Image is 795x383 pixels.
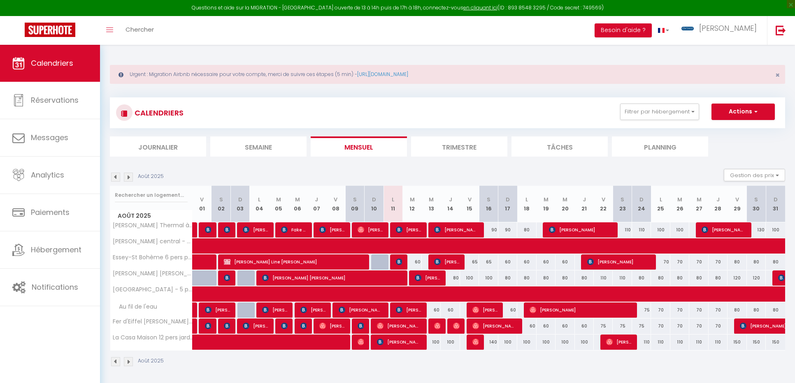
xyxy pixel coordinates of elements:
[651,270,670,286] div: 80
[612,136,708,157] li: Planning
[632,186,651,222] th: 24
[276,196,281,203] abbr: M
[193,186,212,222] th: 01
[651,254,670,270] div: 70
[396,222,421,238] span: [PERSON_NAME]
[353,196,357,203] abbr: S
[31,207,70,217] span: Paiements
[434,318,440,334] span: [PERSON_NAME] [PERSON_NAME]
[115,188,188,203] input: Rechercher un logement...
[415,270,440,286] span: [PERSON_NAME]
[747,270,766,286] div: 120
[511,136,608,157] li: Tâches
[766,186,785,222] th: 31
[709,270,728,286] div: 80
[243,318,268,334] span: [PERSON_NAME]
[384,186,402,222] th: 11
[517,222,536,238] div: 80
[681,27,694,30] img: ...
[689,186,708,222] th: 27
[112,222,194,228] span: [PERSON_NAME] Thermal à 2 min - 8 pers- parking chez [PERSON_NAME]
[709,186,728,222] th: 28
[460,270,479,286] div: 100
[110,136,206,157] li: Journalier
[651,186,670,222] th: 25
[670,335,689,350] div: 110
[632,335,651,350] div: 110
[132,104,184,122] h3: CALENDRIERS
[587,254,650,270] span: [PERSON_NAME]
[25,23,75,37] img: Super Booking
[200,196,204,203] abbr: V
[193,302,197,318] a: [PERSON_NAME]
[119,16,160,45] a: Chercher
[517,335,536,350] div: 100
[583,196,586,203] abbr: J
[754,196,758,203] abbr: S
[224,222,230,238] span: Van Diermen Joran
[262,270,401,286] span: [PERSON_NAME] [PERSON_NAME]
[594,318,613,334] div: 75
[205,302,230,318] span: [PERSON_NAME]
[670,186,689,222] th: 26
[262,302,287,318] span: [PERSON_NAME]
[487,196,490,203] abbr: S
[422,335,441,350] div: 100
[537,270,556,286] div: 80
[613,222,632,238] div: 110
[537,318,556,334] div: 60
[556,335,574,350] div: 100
[396,254,402,270] span: [PERSON_NAME]
[112,318,194,325] span: Fer d'Eiffel [PERSON_NAME] 6 pers
[689,254,708,270] div: 70
[281,318,287,334] span: [PERSON_NAME]
[288,186,307,222] th: 06
[453,318,459,334] span: [PERSON_NAME]
[126,25,154,34] span: Chercher
[517,186,536,222] th: 18
[670,222,689,238] div: 100
[250,186,269,222] th: 04
[670,254,689,270] div: 70
[479,222,498,238] div: 90
[339,302,383,318] span: [PERSON_NAME]
[307,186,326,222] th: 07
[556,254,574,270] div: 60
[311,136,407,157] li: Mensuel
[422,302,441,318] div: 60
[670,302,689,318] div: 70
[747,186,766,222] th: 30
[537,335,556,350] div: 100
[372,196,376,203] abbr: D
[728,270,746,286] div: 120
[632,302,651,318] div: 75
[410,196,415,203] abbr: M
[238,196,242,203] abbr: D
[575,335,594,350] div: 100
[776,25,786,35] img: logout
[716,196,720,203] abbr: J
[575,270,594,286] div: 80
[517,254,536,270] div: 60
[31,58,73,68] span: Calendriers
[506,196,510,203] abbr: D
[677,196,682,203] abbr: M
[258,196,260,203] abbr: L
[775,70,780,80] span: ×
[498,335,517,350] div: 100
[498,270,517,286] div: 80
[766,302,785,318] div: 80
[468,196,472,203] abbr: V
[689,270,708,286] div: 80
[728,302,746,318] div: 80
[699,23,757,33] span: [PERSON_NAME]
[724,169,785,181] button: Gestion des prix
[709,335,728,350] div: 110
[219,196,223,203] abbr: S
[358,222,383,238] span: [PERSON_NAME]
[269,186,288,222] th: 05
[434,222,478,238] span: [PERSON_NAME]
[319,222,344,238] span: [PERSON_NAME]
[193,222,197,238] a: [PERSON_NAME]
[402,186,421,222] th: 12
